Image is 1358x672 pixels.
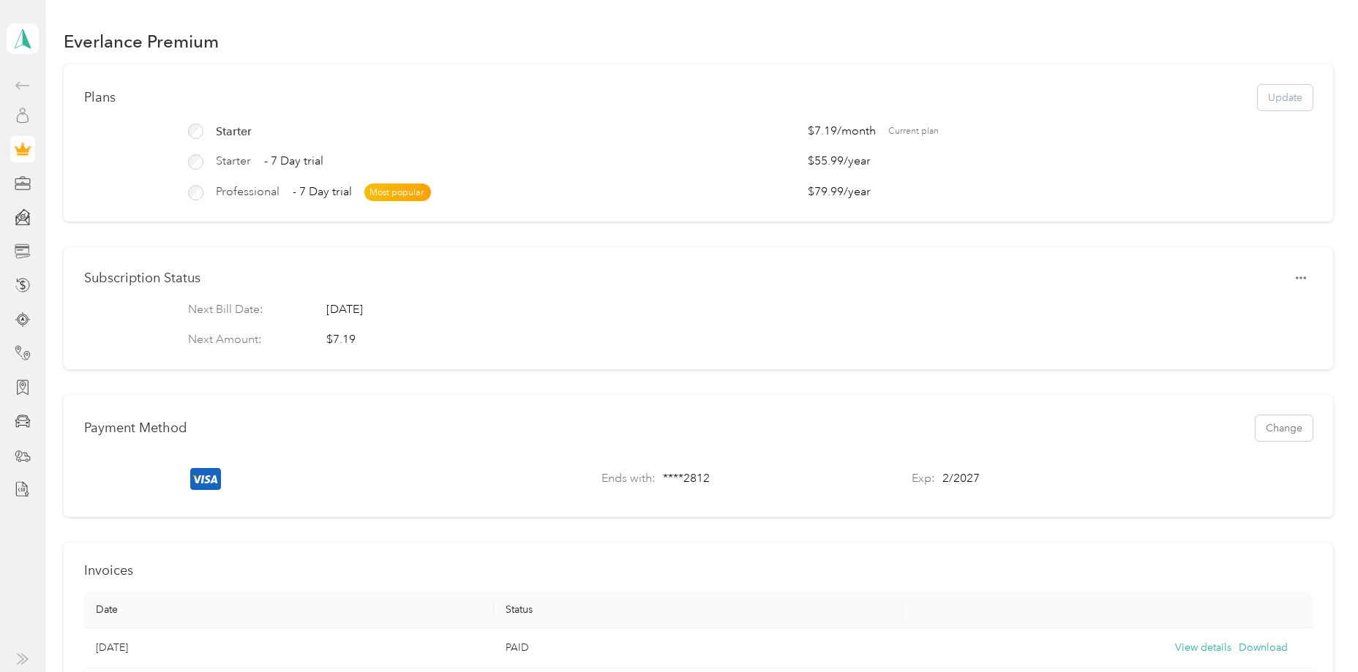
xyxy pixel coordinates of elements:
h1: Everlance Premium [64,34,219,49]
span: - 7 Day trial [293,184,352,201]
p: Ends with: [601,470,656,488]
th: Status [494,592,903,628]
span: Professional [216,184,280,201]
p: Next Amount: [188,331,301,349]
p: Next Bill Date: [188,301,301,319]
p: 2 / 2027 [942,470,980,488]
h1: Payment Method [84,420,187,436]
span: Current plan [888,125,1312,138]
p: Exp: [912,470,935,488]
span: $55.99 / year [808,153,888,170]
span: - 7 Day trial [264,153,323,170]
span: [DATE] [326,301,363,319]
span: $7.19 / month [808,123,888,140]
td: [DATE] [84,628,493,668]
span: $79.99 / year [808,184,888,201]
div: $7.19 [326,331,356,349]
span: Most popular [364,184,431,202]
button: Download [1239,640,1288,656]
span: Starter [216,123,252,140]
iframe: Everlance-gr Chat Button Frame [1276,590,1358,672]
h1: Invoices [84,563,1312,578]
span: Starter [216,153,251,170]
h1: Plans [84,90,116,105]
button: Change [1256,415,1313,441]
button: View details [1175,640,1231,656]
th: Date [84,592,493,628]
h1: Subscription Status [84,271,200,286]
span: PAID [506,641,529,654]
